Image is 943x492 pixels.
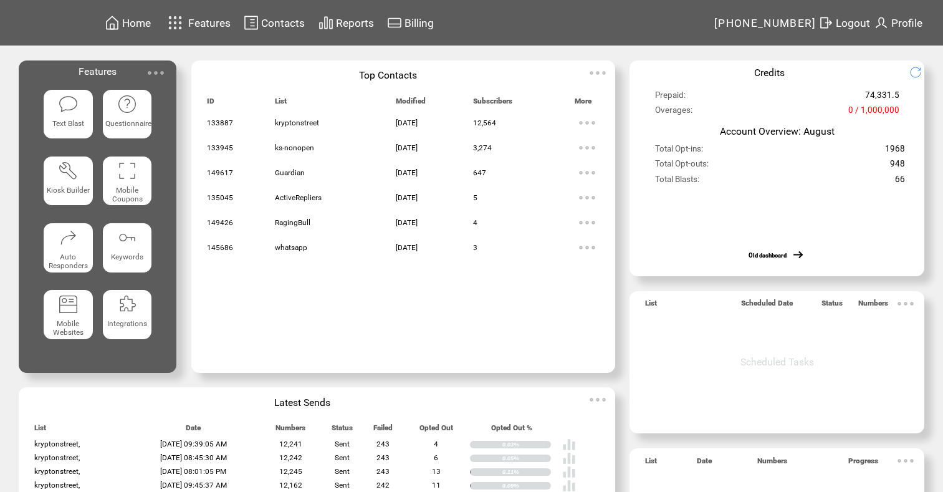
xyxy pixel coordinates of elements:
img: ellypsis.svg [575,210,600,235]
a: Home [103,13,153,32]
img: mobile-websites.svg [58,294,78,314]
a: Kiosk Builder [44,157,93,213]
span: Features [79,65,117,77]
span: Profile [891,17,922,29]
span: Scheduled Tasks [740,356,814,368]
span: Account Overview: August [720,125,835,137]
span: 12,241 [279,440,302,448]
span: Credits [754,67,785,79]
span: Contacts [261,17,305,29]
img: creidtcard.svg [387,15,402,31]
span: 74,331.5 [865,90,899,105]
img: poll%20-%20white.svg [562,451,576,465]
span: Total Blasts: [655,175,699,190]
img: integrations.svg [117,294,137,314]
img: ellypsis.svg [575,235,600,260]
span: [DATE] [396,168,418,177]
span: [DATE] 09:39:05 AM [160,440,227,448]
div: 0.05% [502,455,552,462]
span: kryptonstreet, [34,481,80,490]
span: 1968 [885,144,905,159]
span: whatsapp [275,243,307,252]
img: ellypsis.svg [575,110,600,135]
span: Sent [335,481,350,490]
a: Integrations [103,290,152,347]
span: 145686 [207,243,233,252]
span: 0 / 1,000,000 [848,105,899,120]
span: Scheduled Date [741,299,793,313]
a: Mobile Websites [44,290,93,347]
span: 66 [895,175,905,190]
span: Latest Sends [274,397,330,408]
span: Total Opt-outs: [655,159,709,174]
span: 149426 [207,218,233,227]
span: ActiveRepliers [275,193,322,202]
span: Kiosk Builder [47,186,90,195]
a: Features [163,11,233,35]
div: 0.11% [502,468,552,476]
span: Status [332,423,353,438]
img: profile.svg [874,15,889,31]
span: List [275,97,287,111]
span: Keywords [111,253,143,261]
img: exit.svg [818,15,833,31]
span: [DATE] 08:01:05 PM [160,467,226,476]
span: Sent [335,453,350,462]
span: Overages: [655,105,692,120]
img: auto-responders.svg [58,228,78,248]
img: ellypsis.svg [143,60,168,85]
span: 13 [432,467,441,476]
span: 133945 [207,143,233,152]
span: List [34,423,46,438]
span: Mobile Websites [53,319,84,337]
img: ellypsis.svg [575,185,600,210]
span: 12,245 [279,467,302,476]
span: ID [207,97,214,111]
span: Top Contacts [359,69,417,81]
img: home.svg [105,15,120,31]
span: Logout [836,17,870,29]
img: poll%20-%20white.svg [562,465,576,479]
span: kryptonstreet [275,118,319,127]
span: kryptonstreet, [34,467,80,476]
span: Date [186,423,201,438]
span: Modified [396,97,426,111]
span: [DATE] [396,193,418,202]
img: poll%20-%20white.svg [562,438,576,451]
span: List [645,299,657,313]
span: [DATE] 09:45:37 AM [160,481,227,490]
span: More [575,97,591,111]
span: Sent [335,467,350,476]
span: [DATE] [396,143,418,152]
img: ellypsis.svg [575,160,600,185]
span: kryptonstreet, [34,440,80,448]
span: Billing [404,17,434,29]
span: Numbers [275,423,305,438]
span: 11 [432,481,441,490]
span: Integrations [107,319,147,328]
span: 12,242 [279,453,302,462]
span: ks-nonopen [275,143,314,152]
span: 5 [473,193,477,202]
span: 243 [376,453,390,462]
a: Questionnaire [103,90,152,147]
img: features.svg [165,12,186,33]
span: [PHONE_NUMBER] [714,17,816,29]
span: 243 [376,440,390,448]
span: Progress [848,456,878,471]
img: keywords.svg [117,228,137,248]
span: 3 [473,243,477,252]
span: 243 [376,467,390,476]
a: Profile [872,13,924,32]
span: Reports [336,17,374,29]
span: [DATE] [396,218,418,227]
span: 135045 [207,193,233,202]
a: Billing [385,13,436,32]
a: Mobile Coupons [103,157,152,213]
span: [DATE] 08:45:30 AM [160,453,227,462]
a: Keywords [103,223,152,280]
span: 133887 [207,118,233,127]
span: Mobile Coupons [112,186,143,203]
img: text-blast.svg [58,94,78,114]
span: 12,564 [473,118,496,127]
